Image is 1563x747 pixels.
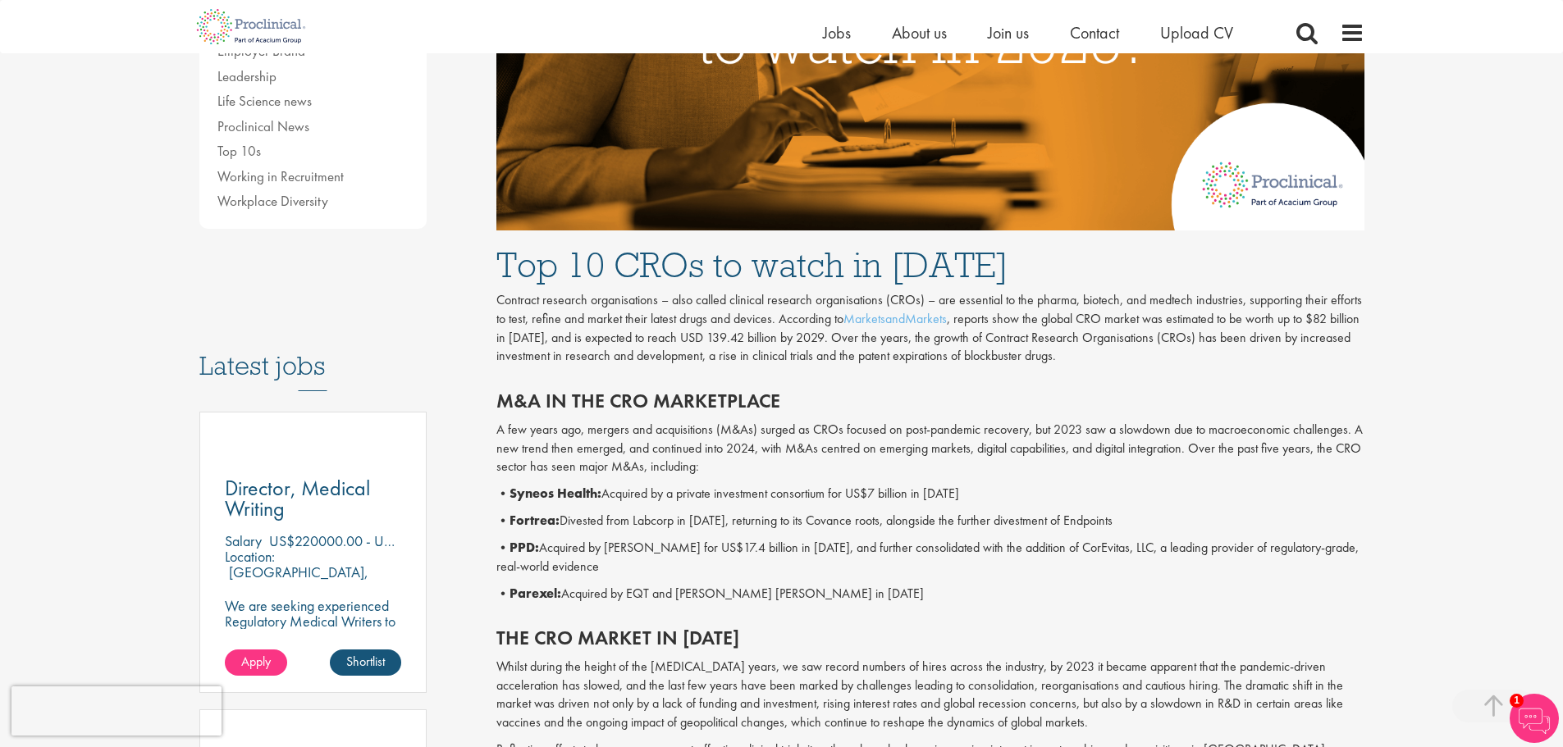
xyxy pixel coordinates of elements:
p: Whilst during the height of the [MEDICAL_DATA] years, we saw record numbers of hires across the i... [496,658,1364,732]
span: 1 [1510,694,1524,708]
b: PPD: [510,539,539,556]
b: Syneos Health: [510,485,601,502]
p: • Acquired by EQT and [PERSON_NAME] [PERSON_NAME] in [DATE] [496,585,1364,604]
span: Apply [241,653,271,670]
img: Chatbot [1510,694,1559,743]
h2: M&A in the CRO marketplace [496,390,1364,412]
a: Leadership [217,67,276,85]
iframe: reCAPTCHA [11,686,222,736]
p: • Acquired by [PERSON_NAME] for US$17.4 billion in [DATE], and further consolidated with the addi... [496,539,1364,576]
p: Contract research organisations – also called clinical research organisations (CROs) – are essent... [496,291,1364,366]
h1: Top 10 CROs to watch in [DATE] [496,247,1364,283]
a: Life Science news [217,92,312,110]
p: • Divested from Labcorp in [DATE], returning to its Covance roots, alongside the further divestme... [496,512,1364,531]
p: US$220000.00 - US$250000.00 per annum + Highly Competitive Salary [269,531,693,550]
a: Director, Medical Writing [225,478,402,519]
a: Workplace Diversity [217,192,328,210]
span: Director, Medical Writing [225,474,370,522]
p: We are seeking experienced Regulatory Medical Writers to join our client, a dynamic and growing b... [225,598,402,660]
a: Jobs [823,22,851,43]
span: Salary [225,531,262,550]
span: Location: [225,547,275,566]
a: About us [892,22,947,43]
a: Contact [1070,22,1119,43]
h3: Latest jobs [199,311,427,391]
a: MarketsandMarkets [843,310,947,327]
p: [GEOGRAPHIC_DATA], [GEOGRAPHIC_DATA] [225,563,368,597]
a: Shortlist [330,649,401,676]
a: Join us [988,22,1029,43]
b: Fortrea: [510,512,560,529]
p: A few years ago, mergers and acquisitions (M&As) surged as CROs focused on post-pandemic recovery... [496,421,1364,477]
a: Top 10s [217,142,261,160]
a: Upload CV [1160,22,1233,43]
p: • Acquired by a private investment consortium for US$7 billion in [DATE] [496,485,1364,503]
h2: The CRO market in [DATE] [496,627,1364,649]
a: Proclinical News [217,117,309,135]
a: Working in Recruitment [217,167,344,185]
a: Apply [225,649,287,676]
b: Parexel: [510,585,561,602]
